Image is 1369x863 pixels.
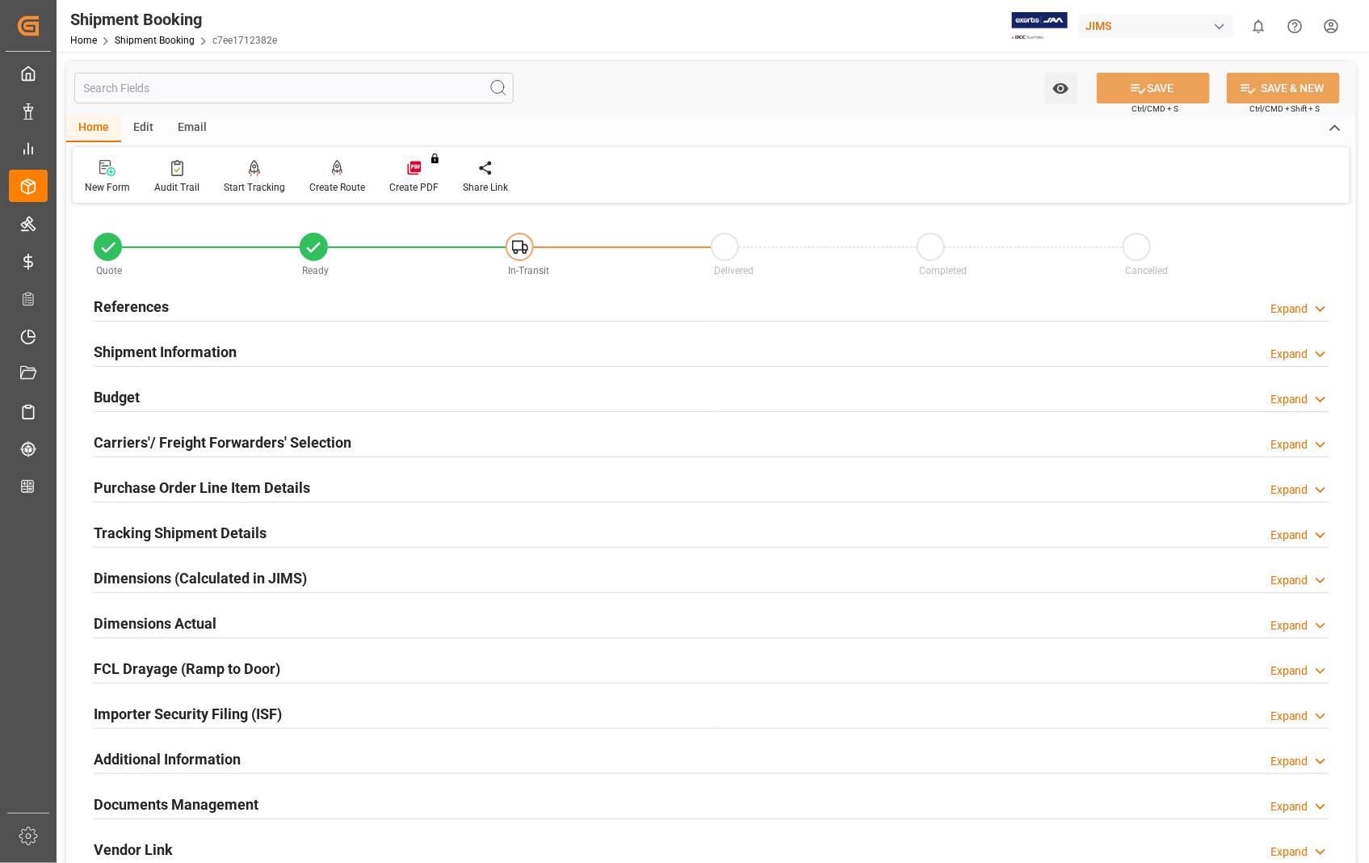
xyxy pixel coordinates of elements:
[1132,103,1178,115] span: Ctrl/CMD + S
[1241,8,1277,44] button: show 0 new notifications
[94,431,351,453] h2: Carriers'/ Freight Forwarders' Selection
[1079,11,1241,41] button: JIMS
[309,180,365,195] div: Create Route
[70,35,97,46] a: Home
[94,477,310,499] h2: Purchase Order Line Item Details
[74,73,514,103] input: Search Fields
[1270,753,1308,770] div: Expand
[302,265,329,276] span: Ready
[94,794,258,815] h2: Documents Management
[1249,103,1321,115] span: Ctrl/CMD + Shift + S
[85,180,130,195] div: New Form
[1126,265,1169,276] span: Cancelled
[1012,12,1068,40] img: Exertis%20JAM%20-%20Email%20Logo.jpg_1722504956.jpg
[94,658,280,680] h2: FCL Drayage (Ramp to Door)
[1044,73,1077,103] button: open menu
[508,265,549,276] span: In-Transit
[1270,301,1308,318] div: Expand
[166,115,219,142] div: Email
[94,296,169,318] h2: References
[1079,15,1234,38] div: JIMS
[714,265,754,276] span: Delivered
[1270,708,1308,725] div: Expand
[463,180,508,195] div: Share Link
[70,7,277,32] div: Shipment Booking
[115,35,195,46] a: Shipment Booking
[1270,527,1308,544] div: Expand
[1270,346,1308,363] div: Expand
[154,180,199,195] div: Audit Trail
[94,703,282,725] h2: Importer Security Filing (ISF)
[94,341,237,363] h2: Shipment Information
[94,522,267,544] h2: Tracking Shipment Details
[1270,617,1308,634] div: Expand
[1270,482,1308,499] div: Expand
[1270,844,1308,861] div: Expand
[66,115,121,142] div: Home
[94,839,173,861] h2: Vendor Link
[224,180,285,195] div: Start Tracking
[1270,798,1308,815] div: Expand
[920,265,968,276] span: Completed
[94,613,216,634] h2: Dimensions Actual
[1277,8,1313,44] button: Help Center
[97,265,123,276] span: Quote
[1270,572,1308,589] div: Expand
[1270,663,1308,680] div: Expand
[1227,73,1340,103] button: SAVE & NEW
[121,115,166,142] div: Edit
[1097,73,1210,103] button: SAVE
[94,748,241,770] h2: Additional Information
[94,386,140,408] h2: Budget
[94,567,307,589] h2: Dimensions (Calculated in JIMS)
[1270,436,1308,453] div: Expand
[1270,391,1308,408] div: Expand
